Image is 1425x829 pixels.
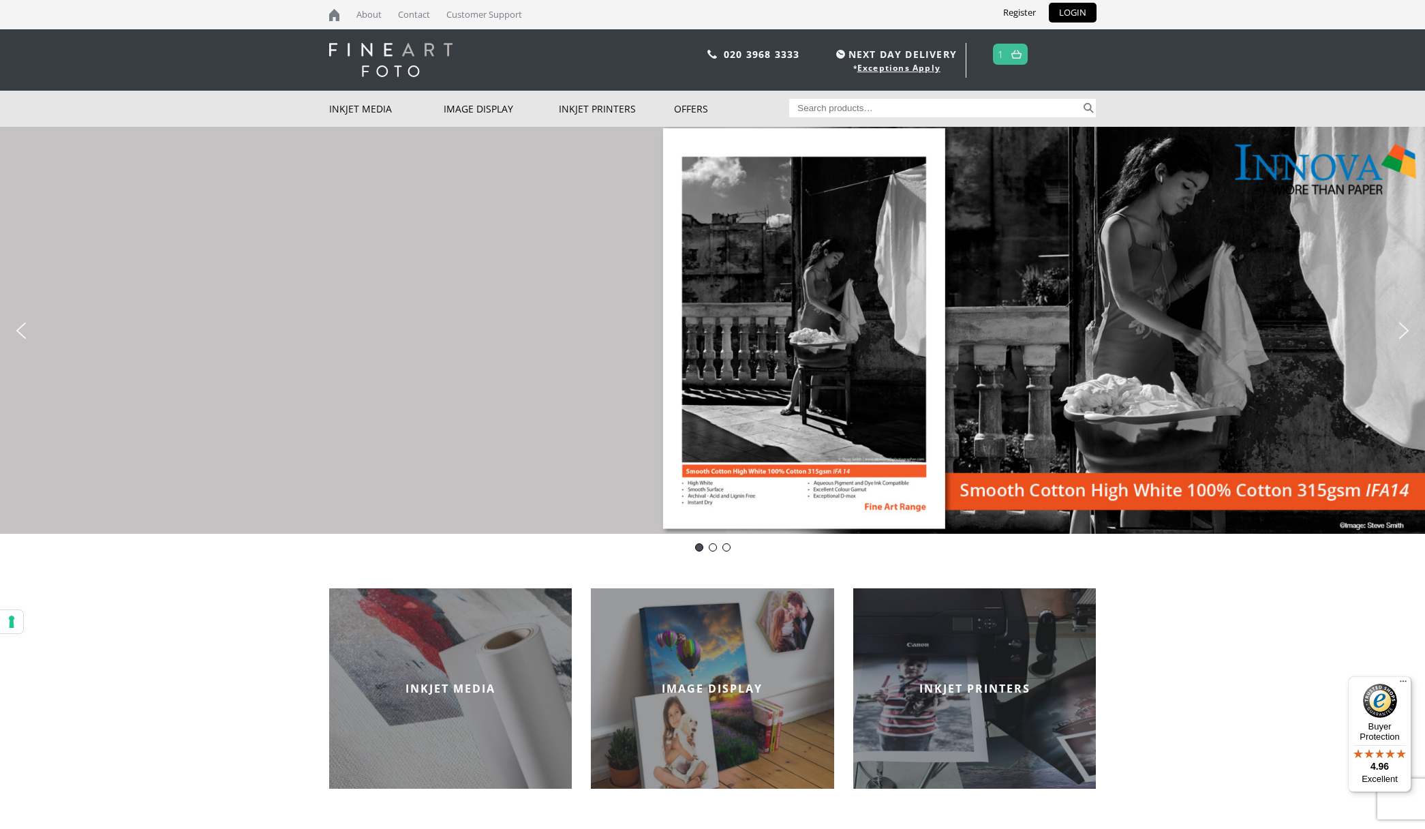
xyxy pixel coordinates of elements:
[789,99,1081,117] input: Search products…
[709,543,717,552] div: Innova-general
[1011,50,1022,59] img: basket.svg
[559,91,674,127] a: Inkjet Printers
[1081,99,1097,117] button: Search
[1348,774,1411,785] p: Excellent
[329,681,572,696] h2: INKJET MEDIA
[336,244,619,431] div: DEAL OF THE WEEKSmooth Cotton High White 315gsmPrint on this 100% cotton, smooth inkjet fine art ...
[10,320,32,342] img: previous arrow
[1348,676,1411,792] button: Trusted Shops TrustmarkBuyer Protection4.96Excellent
[695,543,703,552] div: Innova Smooth Cotton High White - IFA14
[722,543,731,552] div: pinch book
[1395,676,1411,693] button: Menu
[674,91,789,127] a: Offers
[1393,320,1415,342] img: next arrow
[356,282,612,318] a: Smooth Cotton High White 315gsm
[356,369,502,382] b: 15% OFF ALL SIZES THIS WEEK!
[993,3,1046,22] a: Register
[833,46,957,62] span: NEXT DAY DELIVERY
[329,91,444,127] a: Inkjet Media
[707,50,717,59] img: phone.svg
[1363,684,1397,718] img: Trusted Shops Trustmark
[591,681,834,696] h2: IMAGE DISPLAY
[444,91,559,127] a: Image Display
[1370,761,1389,772] span: 4.96
[692,541,733,554] div: Choose slide to display.
[1049,3,1097,22] a: LOGIN
[1348,721,1411,742] p: Buyer Protection
[356,325,581,382] p: Print on this 100% cotton, smooth inkjet fine art paper, the bestselling Photo Rag equivalent fro...
[724,48,800,61] a: 020 3968 3333
[356,251,525,275] a: DEAL OF THE WEEK
[998,44,1004,64] a: 1
[360,393,434,414] a: BUY NOW
[857,62,940,74] a: Exceptions Apply
[836,50,845,59] img: time.svg
[853,681,1097,696] h2: INKJET PRINTERS
[329,43,453,77] img: logo-white.svg
[373,396,420,410] div: BUY NOW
